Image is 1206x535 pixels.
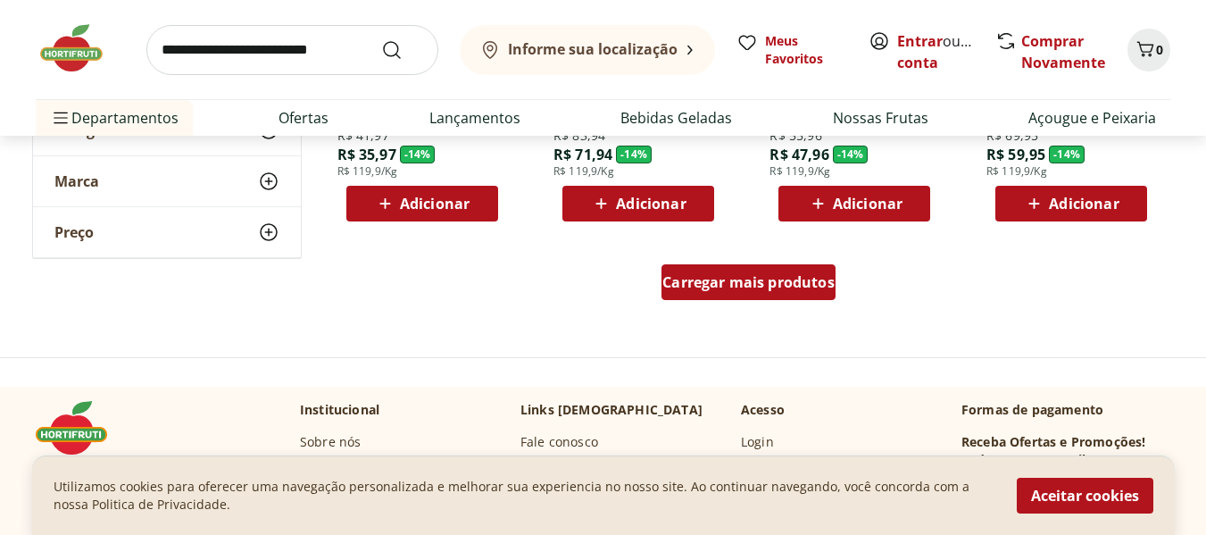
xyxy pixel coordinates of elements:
a: Lançamentos [429,107,520,129]
span: R$ 119,9/Kg [337,164,398,179]
a: Fale conosco [520,433,598,451]
span: R$ 69,95 [986,127,1038,145]
button: Informe sua localização [460,25,715,75]
a: Carregar mais produtos [661,264,836,307]
span: Marca [54,172,99,190]
a: Açougue e Peixaria [1028,107,1156,129]
span: Carregar mais produtos [662,275,835,289]
span: R$ 71,94 [553,145,612,164]
button: Menu [50,96,71,139]
button: Submit Search [381,39,424,61]
span: Adicionar [1049,196,1119,211]
a: Comprar Novamente [1021,31,1105,72]
p: Utilizamos cookies para oferecer uma navegação personalizada e melhorar sua experiencia no nosso ... [54,478,995,514]
span: Adicionar [400,196,470,211]
a: Nossas Frutas [833,107,928,129]
p: Institucional [300,401,379,419]
span: - 14 % [1049,146,1085,163]
button: Preço [33,207,301,257]
button: Adicionar [778,186,930,222]
img: Hortifruti [36,401,125,455]
button: Aceitar cookies [1017,478,1153,514]
a: Meus Favoritos [736,32,847,68]
a: Criar conta [897,31,995,72]
p: Acesso [741,401,785,419]
p: Links [DEMOGRAPHIC_DATA] [520,401,703,419]
button: Marca [33,156,301,206]
span: R$ 47,96 [769,145,828,164]
button: Adicionar [995,186,1147,222]
span: R$ 119,9/Kg [769,164,830,179]
span: - 14 % [400,146,436,163]
a: Login [741,433,774,451]
p: Formas de pagamento [961,401,1170,419]
b: Informe sua localização [508,39,678,59]
span: 0 [1156,41,1163,58]
button: Adicionar [562,186,714,222]
span: R$ 41,97 [337,127,389,145]
img: Hortifruti [36,21,125,75]
a: Sobre nós [300,433,361,451]
span: - 14 % [833,146,869,163]
span: R$ 83,94 [553,127,605,145]
span: R$ 59,95 [986,145,1045,164]
a: Entrar [897,31,943,51]
span: R$ 119,9/Kg [986,164,1047,179]
span: R$ 119,9/Kg [553,164,614,179]
span: R$ 55,96 [769,127,821,145]
span: ou [897,30,977,73]
a: Ofertas [279,107,329,129]
h3: Receba Ofertas e Promoções! [961,433,1145,451]
span: Departamentos [50,96,179,139]
span: Adicionar [616,196,686,211]
button: Carrinho [1127,29,1170,71]
input: search [146,25,438,75]
span: Adicionar [833,196,902,211]
span: R$ 35,97 [337,145,396,164]
span: - 14 % [616,146,652,163]
span: Preço [54,223,94,241]
a: Bebidas Geladas [620,107,732,129]
button: Adicionar [346,186,498,222]
span: Meus Favoritos [765,32,847,68]
h3: Cadastre seu e-mail: [961,451,1089,469]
